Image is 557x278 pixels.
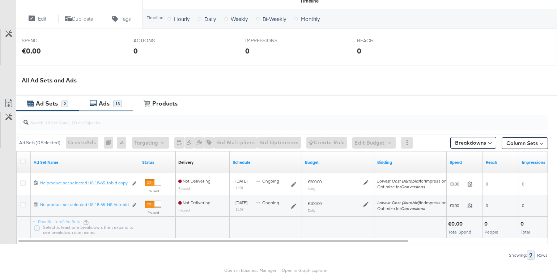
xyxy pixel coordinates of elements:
[377,178,449,184] span: for Impressions
[486,181,488,187] span: 0
[133,37,188,44] span: ACTIONS
[235,207,243,211] sub: 11:03
[245,37,299,44] span: IMPRESSIONS
[100,14,143,23] button: Tags
[40,202,128,208] div: No product set selected US 18-65...NS Autobid
[377,206,449,211] div: Optimize for
[38,16,46,22] span: Edit
[377,200,420,205] em: Lowest Cost (Autobid)
[235,200,247,205] span: [DATE]
[537,253,548,258] div: Rows
[40,180,128,188] a: No product set selected US 18-65...tobid copy
[357,37,411,44] span: REACH
[233,159,299,165] a: Shows when your Ad Set is scheduled to deliver.
[178,159,194,165] a: Reflects the ability of your Ad Set to achieve delivery based on ad states, schedule and budget.
[305,159,371,165] a: Shows the current budget of Ad Set.
[178,186,190,191] sub: Paused
[520,221,526,227] div: 0
[282,268,328,273] a: Open in Graph Explorer
[450,181,464,187] span: €0.00
[40,180,128,186] div: No product set selected US 18-65...tobid copy
[104,137,117,149] div: 0
[16,14,58,23] button: Edit
[152,99,178,108] div: Products
[521,229,530,235] span: Total
[178,200,211,205] span: Not Delivering
[22,46,41,56] div: €0.00
[502,137,548,149] button: Column Sets
[401,184,425,189] em: Conversions
[19,140,60,146] div: Ad Sets ( 0 Selected)
[357,46,361,56] div: 0
[40,202,128,209] a: No product set selected US 18-65...NS Autobid
[224,268,276,273] a: Open in Business Manager
[262,200,279,205] span: ongoing
[527,251,535,260] div: 2
[178,178,211,184] span: Not Delivering
[308,208,315,213] sub: Daily
[262,178,279,184] span: ongoing
[174,15,190,22] span: Hourly
[231,15,248,22] span: Weekly
[145,210,161,215] label: Paused
[377,200,449,205] span: for Impressions
[522,181,524,187] span: 0
[178,208,190,212] sub: Paused
[263,15,286,22] span: Bi-Weekly
[113,100,122,107] div: 13
[486,159,516,165] a: The number of people your ad was served to.
[450,137,496,149] button: Breakdowns
[485,229,498,235] span: People
[121,16,131,22] span: Tags
[301,15,320,22] span: Monthly
[99,99,110,108] div: Ads
[308,187,315,191] sub: Daily
[245,46,250,56] div: 0
[235,178,247,184] span: [DATE]
[448,221,465,227] div: €0.00
[235,185,243,190] sub: 11:01
[133,46,138,56] div: 0
[308,179,322,185] div: €200.00
[22,76,557,85] div: All Ad Sets and Ads
[377,178,420,184] em: Lowest Cost (Autobid)
[36,99,58,108] div: Ad Sets
[61,100,68,107] div: 2
[486,203,488,208] span: 0
[522,159,552,165] a: The number of times your ad was served. On mobile apps an ad is counted as served the first time ...
[204,15,216,22] span: Daily
[450,203,464,208] span: €0.00
[34,159,136,165] a: Your Ad Set name.
[522,203,524,208] span: 0
[450,159,480,165] a: The total amount spent to date.
[178,159,194,165] div: Delivery
[448,229,471,235] span: Total Spend
[509,253,527,258] div: Showing:
[377,184,449,190] div: Optimize for
[484,221,490,227] div: 0
[401,206,425,211] em: Conversions
[29,112,501,127] input: Search Ad Set Name, ID or Objective
[377,159,444,165] a: Shows your bid and optimisation settings for this Ad Set.
[146,15,165,20] div: Timeline:
[72,16,93,22] span: Duplicate
[142,159,173,165] a: Shows the current state of your Ad Set.
[145,189,161,193] label: Paused
[22,37,76,44] span: SPEND
[308,201,322,206] div: €100.00
[58,14,101,23] button: Duplicate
